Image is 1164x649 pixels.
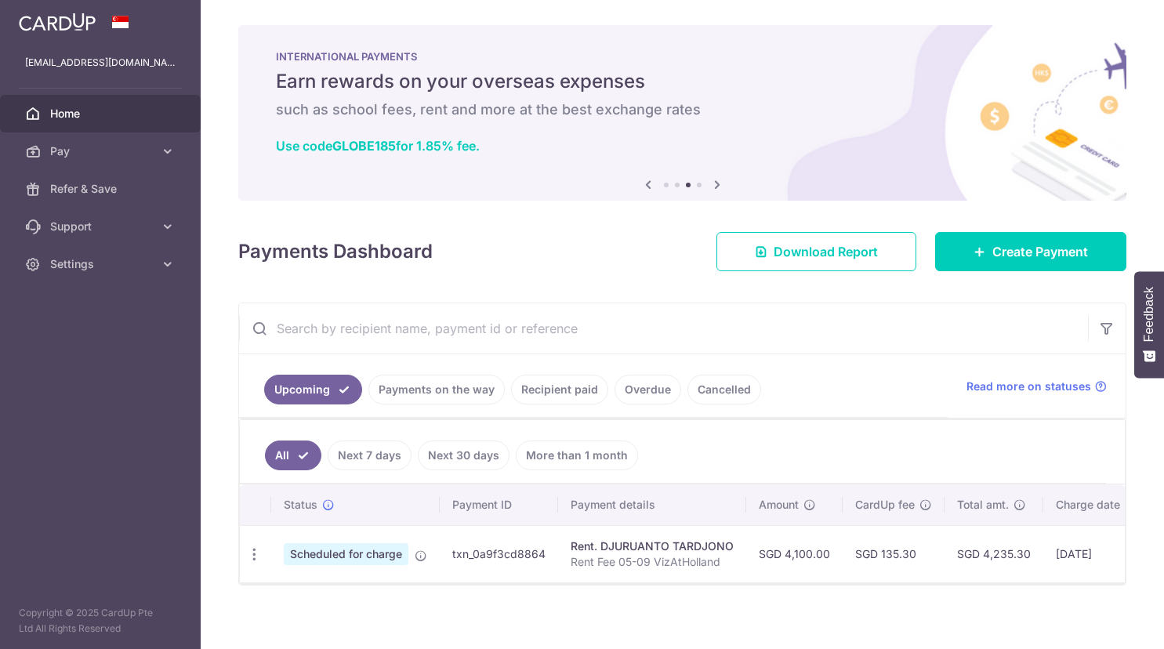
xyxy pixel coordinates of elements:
[855,497,915,513] span: CardUp fee
[50,143,154,159] span: Pay
[276,50,1089,63] p: INTERNATIONAL PAYMENTS
[1134,271,1164,378] button: Feedback - Show survey
[957,497,1009,513] span: Total amt.
[284,497,317,513] span: Status
[571,538,734,554] div: Rent. DJURUANTO TARDJONO
[440,525,558,582] td: txn_0a9f3cd8864
[284,543,408,565] span: Scheduled for charge
[25,55,176,71] p: [EMAIL_ADDRESS][DOMAIN_NAME]
[328,441,412,470] a: Next 7 days
[992,242,1088,261] span: Create Payment
[516,441,638,470] a: More than 1 month
[50,219,154,234] span: Support
[276,69,1089,94] h5: Earn rewards on your overseas expenses
[615,375,681,404] a: Overdue
[935,232,1126,271] a: Create Payment
[1043,525,1150,582] td: [DATE]
[759,497,799,513] span: Amount
[264,375,362,404] a: Upcoming
[238,25,1126,201] img: International Payment Banner
[265,441,321,470] a: All
[332,138,396,154] b: GLOBE185
[571,554,734,570] p: Rent Fee 05-09 VizAtHolland
[558,484,746,525] th: Payment details
[1142,287,1156,342] span: Feedback
[966,379,1091,394] span: Read more on statuses
[843,525,945,582] td: SGD 135.30
[238,237,433,266] h4: Payments Dashboard
[368,375,505,404] a: Payments on the way
[418,441,509,470] a: Next 30 days
[945,525,1043,582] td: SGD 4,235.30
[1064,602,1148,641] iframe: Opens a widget where you can find more information
[511,375,608,404] a: Recipient paid
[239,303,1088,354] input: Search by recipient name, payment id or reference
[774,242,878,261] span: Download Report
[50,106,154,121] span: Home
[276,138,480,154] a: Use codeGLOBE185for 1.85% fee.
[716,232,916,271] a: Download Report
[966,379,1107,394] a: Read more on statuses
[50,181,154,197] span: Refer & Save
[687,375,761,404] a: Cancelled
[1056,497,1120,513] span: Charge date
[19,13,96,31] img: CardUp
[746,525,843,582] td: SGD 4,100.00
[50,256,154,272] span: Settings
[440,484,558,525] th: Payment ID
[276,100,1089,119] h6: such as school fees, rent and more at the best exchange rates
